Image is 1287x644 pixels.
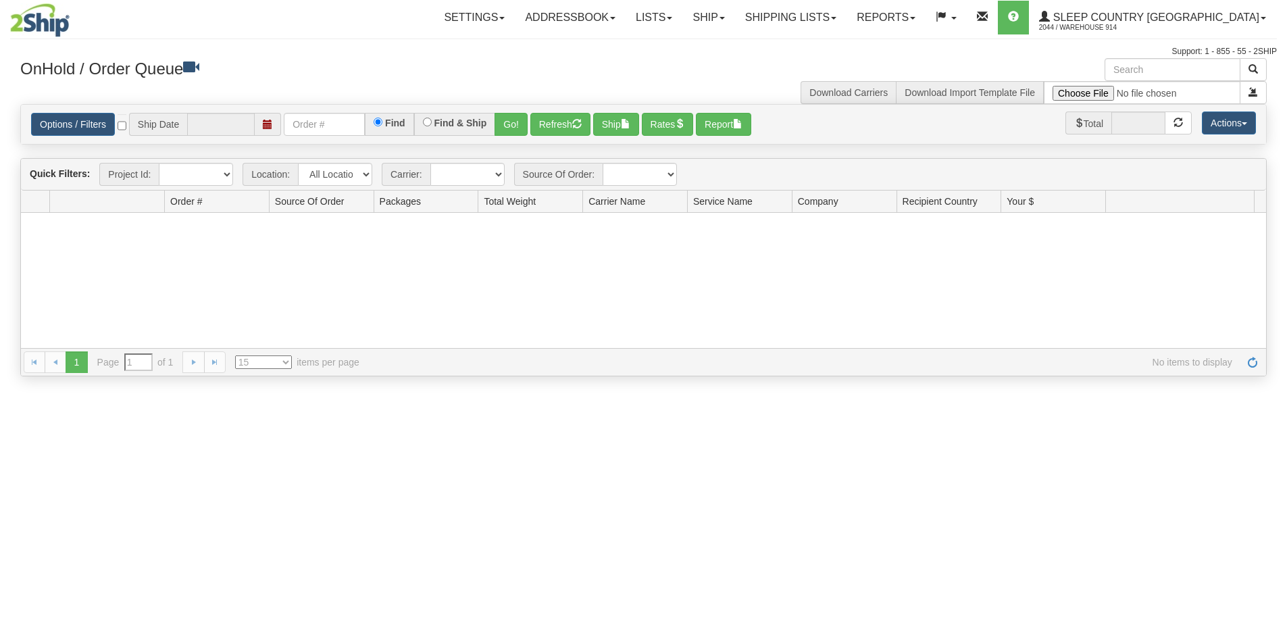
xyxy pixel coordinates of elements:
span: Order # [170,195,202,208]
span: Your $ [1007,195,1034,208]
a: Refresh [1242,351,1263,373]
a: Shipping lists [735,1,847,34]
a: Options / Filters [31,113,115,136]
span: Packages [380,195,421,208]
span: Location: [243,163,298,186]
a: Reports [847,1,926,34]
a: Addressbook [515,1,626,34]
button: Report [696,113,751,136]
a: Download Import Template File [905,87,1035,98]
span: Company [798,195,838,208]
span: Ship Date [129,113,187,136]
label: Find [385,118,405,128]
span: Page of 1 [97,353,174,371]
a: Sleep Country [GEOGRAPHIC_DATA] 2044 / Warehouse 914 [1029,1,1276,34]
span: Source Of Order: [514,163,603,186]
input: Import [1044,81,1240,104]
a: Ship [682,1,734,34]
span: Total [1065,112,1112,134]
span: No items to display [378,355,1232,369]
span: Project Id: [99,163,159,186]
button: Refresh [530,113,590,136]
label: Quick Filters: [30,167,90,180]
span: 2044 / Warehouse 914 [1039,21,1140,34]
label: Find & Ship [434,118,487,128]
button: Search [1240,58,1267,81]
a: Lists [626,1,682,34]
div: Support: 1 - 855 - 55 - 2SHIP [10,46,1277,57]
span: Carrier Name [588,195,645,208]
button: Ship [593,113,639,136]
span: Source Of Order [275,195,345,208]
input: Order # [284,113,365,136]
img: logo2044.jpg [10,3,70,37]
button: Actions [1202,112,1256,134]
button: Go! [495,113,528,136]
span: items per page [235,355,359,369]
button: Rates [642,113,694,136]
input: Search [1105,58,1240,81]
span: Total Weight [484,195,536,208]
span: Carrier: [382,163,430,186]
span: 1 [66,351,87,373]
span: Recipient Country [903,195,978,208]
h3: OnHold / Order Queue [20,58,634,78]
a: Settings [434,1,515,34]
div: grid toolbar [21,159,1266,191]
a: Download Carriers [809,87,888,98]
span: Service Name [693,195,753,208]
span: Sleep Country [GEOGRAPHIC_DATA] [1050,11,1259,23]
